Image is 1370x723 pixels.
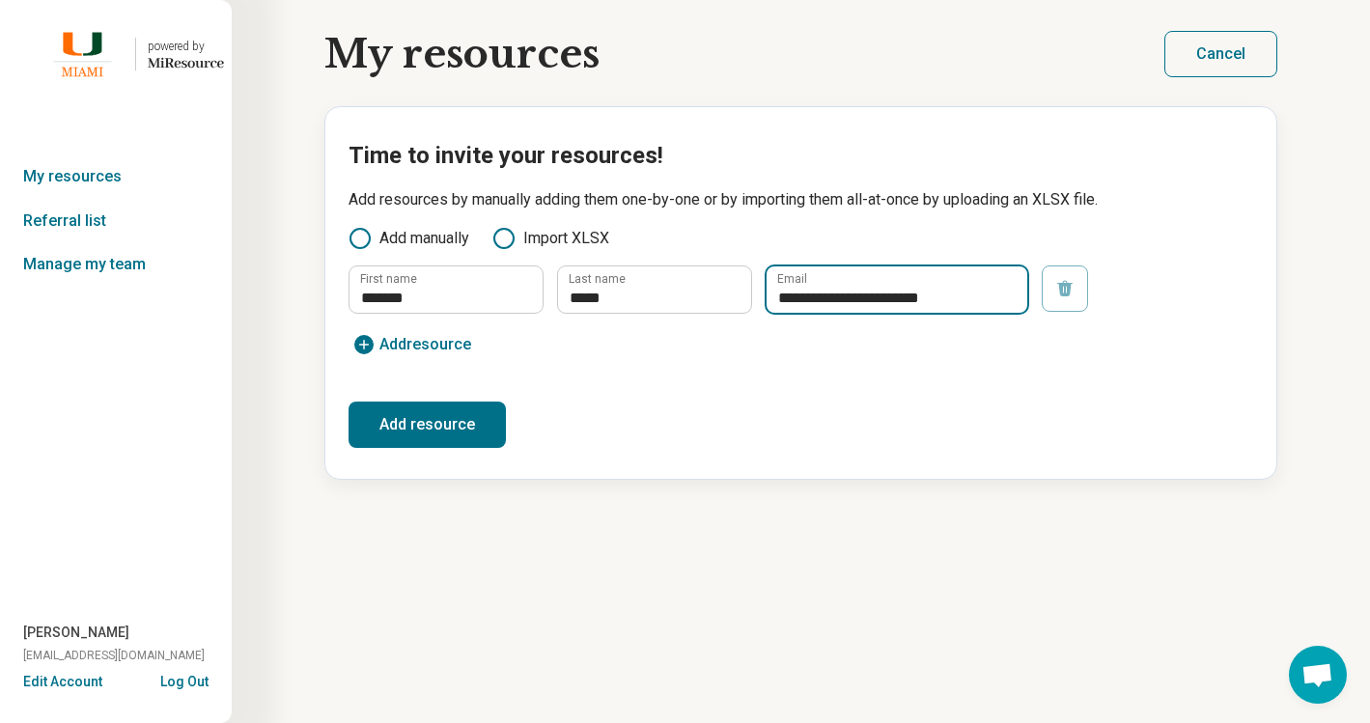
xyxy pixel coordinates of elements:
[160,672,209,687] button: Log Out
[23,672,102,692] button: Edit Account
[349,188,1253,211] p: Add resources by manually adding them one-by-one or by importing them all-at-once by uploading an...
[569,273,626,285] label: Last name
[148,38,224,55] div: powered by
[349,138,1253,173] h2: Time to invite your resources!
[1289,646,1347,704] div: Open chat
[8,31,224,77] a: University of Miamipowered by
[349,227,469,250] label: Add manually
[360,273,417,285] label: First name
[349,329,475,360] button: Addresource
[324,32,600,76] h1: My resources
[492,227,609,250] label: Import XLSX
[777,273,807,285] label: Email
[42,31,124,77] img: University of Miami
[1164,31,1277,77] button: Cancel
[379,337,471,352] span: Add resource
[23,647,205,664] span: [EMAIL_ADDRESS][DOMAIN_NAME]
[23,623,129,643] span: [PERSON_NAME]
[349,402,506,448] button: Add resource
[1042,265,1088,312] button: Remove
